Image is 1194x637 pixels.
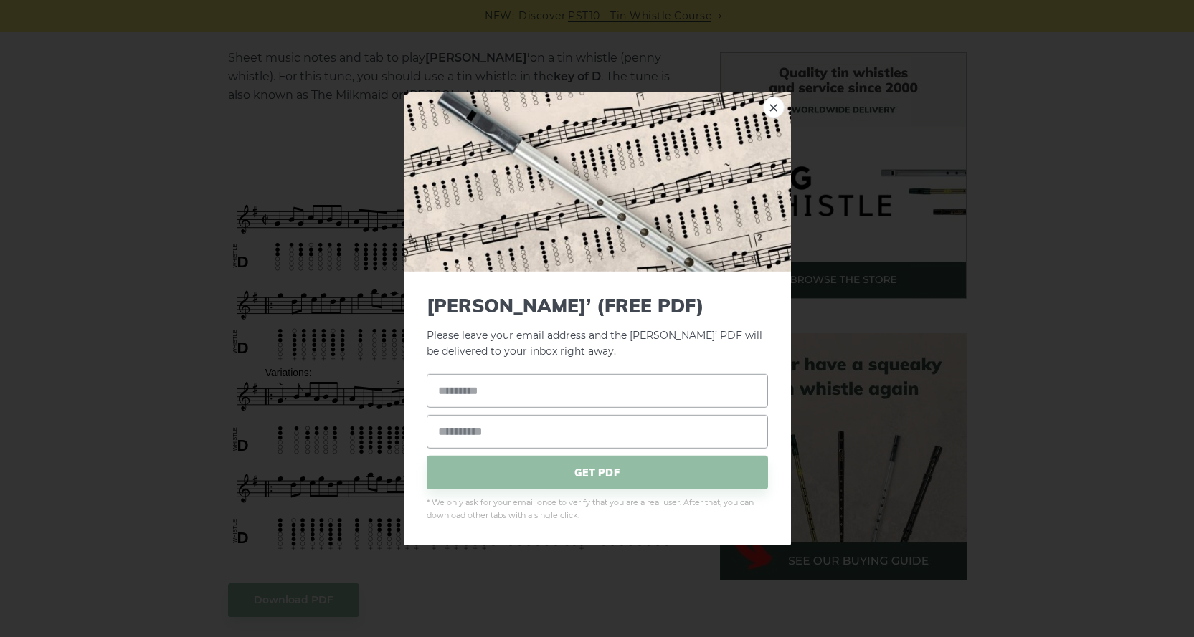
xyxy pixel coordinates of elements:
[763,96,785,118] a: ×
[427,497,768,522] span: * We only ask for your email once to verify that you are a real user. After that, you can downloa...
[427,456,768,489] span: GET PDF
[427,294,768,360] p: Please leave your email address and the [PERSON_NAME]’ PDF will be delivered to your inbox right ...
[427,294,768,316] span: [PERSON_NAME]’ (FREE PDF)
[404,92,791,271] img: Tin Whistle Tab Preview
